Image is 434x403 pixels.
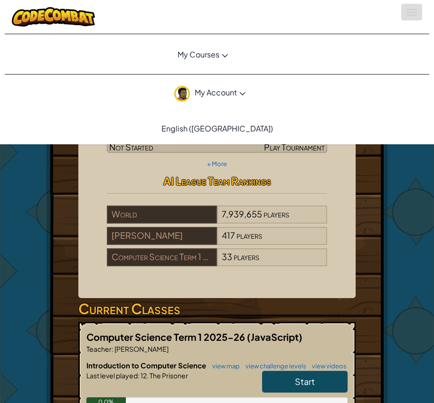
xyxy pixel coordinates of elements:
a: Computer Science Term 1 2025-2633players [107,257,327,268]
a: [PERSON_NAME]417players [107,236,327,247]
span: My Courses [178,49,219,59]
a: view videos [307,362,347,370]
span: players [264,208,289,219]
div: [PERSON_NAME] [107,227,217,245]
span: players [234,251,259,262]
a: World7,939,655players [107,215,327,225]
a: view challenge levels [241,362,306,370]
a: My Account [5,78,415,108]
span: 417 [222,230,235,241]
div: World [107,206,217,224]
span: Not Started [109,141,153,152]
span: 33 [222,251,232,262]
span: players [236,230,262,241]
span: My Account [195,87,245,97]
a: + More [207,160,227,168]
span: The Prisoner [149,371,188,380]
span: : [112,345,113,353]
a: view map [208,362,240,370]
span: [PERSON_NAME] [113,345,169,353]
img: avatar [174,86,190,102]
span: Teacher [86,345,112,353]
span: English ([GEOGRAPHIC_DATA]) [161,123,273,133]
span: Start [295,376,315,387]
span: Computer Science Term 1 2025-26 [86,331,247,343]
a: English ([GEOGRAPHIC_DATA]) [157,115,278,141]
span: : [138,371,140,380]
img: CodeCombat logo [12,7,95,27]
span: (JavaScript) [247,331,302,343]
div: Computer Science Term 1 2025-26 [107,248,217,266]
span: AI League Team Rankings [163,174,271,187]
span: Play Tournament [264,141,325,152]
span: 7,939,655 [222,208,262,219]
span: Last level played [86,371,138,380]
span: Introduction to Computer Science [86,361,208,370]
h3: Current Classes [78,298,356,319]
span: 12. [140,371,149,380]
